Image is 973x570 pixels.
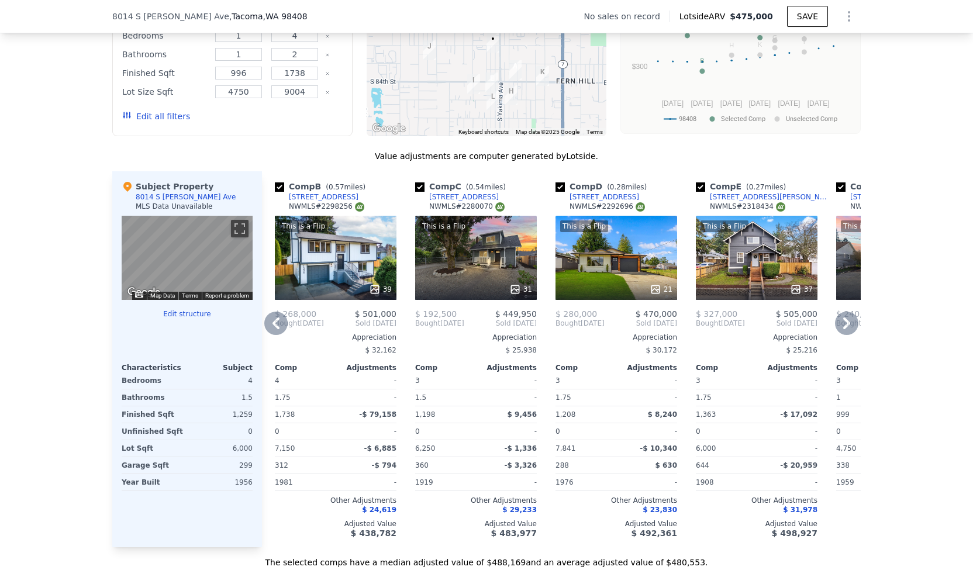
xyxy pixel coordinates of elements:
div: This is a Flip [841,220,889,232]
div: NWMLS # 2292696 [570,202,645,212]
div: 1956 [189,474,253,490]
div: Bathrooms [122,389,185,406]
a: [STREET_ADDRESS] [836,192,920,202]
span: Lotside ARV [679,11,730,22]
span: 0.27 [749,183,765,191]
div: [DATE] [836,319,885,328]
div: - [759,423,817,440]
text: [DATE] [661,99,684,108]
div: Appreciation [415,333,537,342]
span: 0 [555,427,560,436]
div: Other Adjustments [836,496,958,505]
div: Value adjustments are computer generated by Lotside . [112,150,861,162]
div: 6,000 [189,440,253,457]
div: - [759,389,817,406]
span: $ 438,782 [351,528,396,538]
span: $ 327,000 [696,309,737,319]
a: Terms [182,292,198,299]
button: Show Options [837,5,861,28]
div: 0 [189,423,253,440]
text: I [803,38,805,45]
text: [DATE] [778,99,801,108]
img: Google [370,121,408,136]
div: 404 S 84th St [532,61,554,91]
div: Year Built [122,474,185,490]
img: NWMLS Logo [355,202,364,212]
a: [STREET_ADDRESS] [415,192,499,202]
div: MLS Data Unavailable [136,202,213,211]
span: Bought [275,319,300,328]
div: 31 [509,284,532,295]
div: 8609 S Park Ave [500,81,522,110]
div: NWMLS # 2324814 [850,202,926,212]
a: Open this area in Google Maps (opens a new window) [125,285,163,300]
span: 0.28 [610,183,626,191]
div: Other Adjustments [555,496,677,505]
button: Clear [325,34,330,39]
div: Appreciation [275,333,396,342]
span: ( miles) [321,183,370,191]
a: Report a problem [205,292,249,299]
span: $ 483,977 [491,528,537,538]
div: [STREET_ADDRESS] [850,192,920,202]
span: 1,198 [415,410,435,419]
span: 7,150 [275,444,295,452]
span: $ 240,000 [836,309,878,319]
div: NWMLS # 2280070 [429,202,505,212]
span: $ 470,000 [636,309,677,319]
div: - [619,372,677,389]
span: Bought [696,319,721,328]
div: Adjustments [757,363,817,372]
div: - [759,372,817,389]
span: Sold [DATE] [464,319,537,328]
div: 8109 S Cushman Ave [418,36,440,65]
span: 1,208 [555,410,575,419]
div: Lot Sqft [122,440,185,457]
span: ( miles) [602,183,651,191]
div: 37 [790,284,813,295]
span: -$ 794 [371,461,396,469]
span: $ 501,000 [355,309,396,319]
button: Keyboard shortcuts [135,292,143,298]
span: 288 [555,461,569,469]
div: 1.5 [415,389,474,406]
img: NWMLS Logo [495,202,505,212]
div: Bedrooms [122,372,185,389]
div: This is a Flip [560,220,608,232]
span: 0 [696,427,701,436]
span: -$ 79,158 [359,410,396,419]
span: 3 [415,376,420,385]
div: Adjustments [476,363,537,372]
span: 312 [275,461,288,469]
text: G [772,34,778,41]
text: H [729,42,734,49]
button: SAVE [787,6,828,27]
span: $ 9,456 [508,410,537,419]
button: Map Data [150,292,175,300]
span: 4 [275,376,280,385]
div: [DATE] [415,319,464,328]
span: 3 [836,376,841,385]
span: $ 30,172 [646,346,677,354]
div: - [619,389,677,406]
div: Unfinished Sqft [122,423,185,440]
text: K [758,41,762,48]
div: 898 S 85th St [463,70,485,99]
div: - [759,440,817,457]
span: 0.57 [329,183,344,191]
span: $ 29,233 [502,506,537,514]
span: $ 25,938 [506,346,537,354]
button: Clear [325,90,330,95]
div: 1.5 [189,389,253,406]
div: Adjustments [336,363,396,372]
div: Garage Sqft [122,457,185,474]
div: [DATE] [275,319,324,328]
div: 8014 S Thompson Ave [482,28,504,57]
div: Comp C [415,181,510,192]
div: Comp E [696,181,791,192]
div: 8425 S Thompson Ave [481,68,503,97]
text: [DATE] [720,99,743,108]
div: - [619,423,677,440]
a: [STREET_ADDRESS][PERSON_NAME] [696,192,831,202]
div: Appreciation [555,333,677,342]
